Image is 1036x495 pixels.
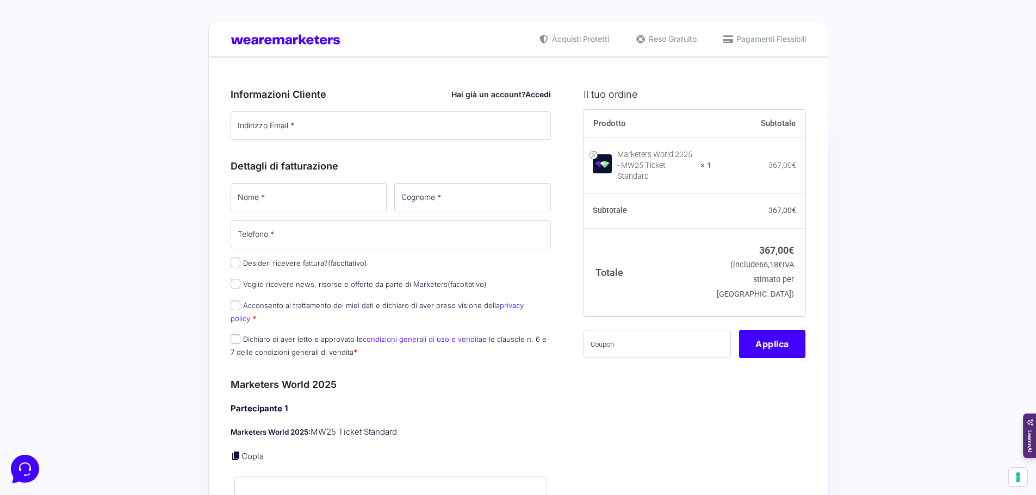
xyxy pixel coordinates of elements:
[525,90,551,99] a: Accedi
[789,245,794,256] span: €
[231,426,551,438] p: MW25 Ticket Standard
[593,154,612,173] img: Marketers World 2025 - MW25 Ticket Standard
[17,91,200,113] button: Inizia una conversazione
[71,98,160,106] span: Inizia una conversazione
[1009,468,1027,486] button: Le tue preferenze relative al consenso per le tecnologie di tracciamento
[646,33,697,45] span: Reso Gratuito
[231,377,551,392] h3: Marketers World 2025
[142,349,209,374] button: Aiuto
[94,364,123,374] p: Messaggi
[711,110,806,138] th: Subtotale
[231,428,311,436] strong: Marketers World 2025:
[584,330,731,358] input: Coupon
[759,260,783,270] span: 66,18
[231,450,241,461] a: Copia i dettagli dell'acquirente
[231,220,551,248] input: Telefono *
[231,259,367,267] label: Desideri ricevere fattura?
[168,364,183,374] p: Aiuto
[1026,430,1034,452] span: LearnnAI
[739,330,805,358] button: Applica
[17,43,92,52] span: Le tue conversazioni
[584,228,711,316] th: Totale
[116,135,200,143] a: Apri Centro Assistenza
[363,335,482,343] a: condizioni generali di uso e vendita
[549,33,609,45] span: Acquisti Protetti
[241,451,264,461] a: Copia
[35,61,57,83] img: dark
[394,183,551,211] input: Cognome *
[759,245,794,256] bdi: 367,00
[9,453,41,485] iframe: Customerly Messenger Launcher
[231,300,240,310] input: Acconsento al trattamento dei miei dati e dichiaro di aver preso visione dellaprivacy policy
[231,335,547,356] label: Dichiaro di aver letto e approvato le e le clausole n. 6 e 7 delle condizioni generali di vendita
[9,349,76,374] button: Home
[328,259,367,267] span: (facoltativo)
[231,183,387,211] input: Nome *
[17,135,85,143] span: Trova una risposta
[768,206,796,215] bdi: 367,00
[231,334,240,344] input: Dichiaro di aver letto e approvato lecondizioni generali di uso e venditae le clausole n. 6 e 7 d...
[717,260,794,299] small: (include IVA stimato per [GEOGRAPHIC_DATA])
[231,279,240,289] input: Voglio ricevere news, risorse e offerte da parte di Marketers(facoltativo)
[768,161,796,170] bdi: 367,00
[231,280,487,289] label: Voglio ricevere news, risorse e offerte da parte di Marketers
[734,33,806,45] span: Pagamenti Flessibili
[792,206,796,215] span: €
[17,61,39,83] img: dark
[448,280,487,289] span: (facoltativo)
[76,349,142,374] button: Messaggi
[231,87,551,102] h3: Informazioni Cliente
[584,87,805,102] h3: Il tuo ordine
[9,9,183,26] h2: Ciao da Marketers 👋
[231,301,524,322] label: Acconsento al trattamento dei miei dati e dichiaro di aver preso visione della
[451,89,551,100] div: Hai già un account?
[52,61,74,83] img: dark
[584,194,711,229] th: Subtotale
[792,161,796,170] span: €
[231,258,240,267] input: Desideri ricevere fattura?(facoltativo)
[231,111,551,140] input: Indirizzo Email *
[231,403,551,415] h4: Partecipante 1
[231,301,524,322] a: privacy policy
[33,364,51,374] p: Home
[1023,413,1036,458] div: Apri il pannello di LearnnAI
[617,149,693,182] div: Marketers World 2025 - MW25 Ticket Standard
[231,159,551,173] h3: Dettagli di fatturazione
[700,160,711,171] strong: × 1
[584,110,711,138] th: Prodotto
[24,158,178,169] input: Cerca un articolo...
[778,260,783,270] span: €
